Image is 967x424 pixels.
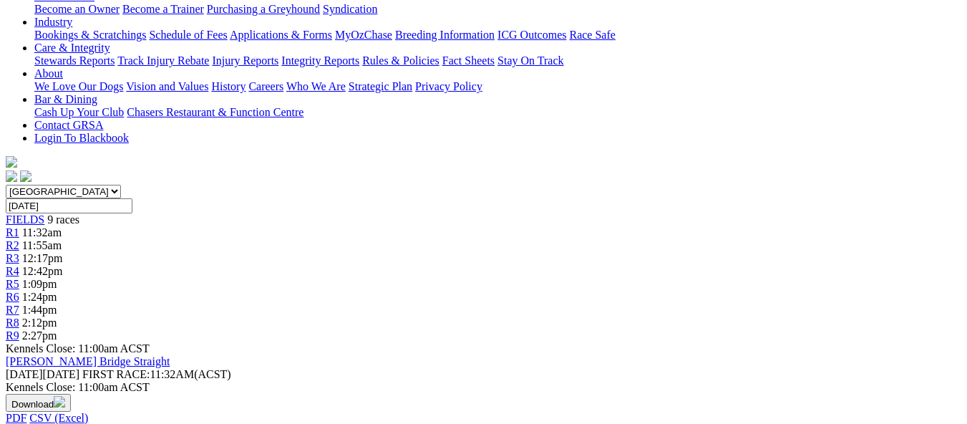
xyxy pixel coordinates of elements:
[6,368,79,380] span: [DATE]
[20,170,31,182] img: twitter.svg
[569,29,615,41] a: Race Safe
[34,3,120,15] a: Become an Owner
[47,213,79,226] span: 9 races
[6,265,19,277] a: R4
[6,291,19,303] a: R6
[286,80,346,92] a: Who We Are
[415,80,482,92] a: Privacy Policy
[34,132,129,144] a: Login To Blackbook
[207,3,320,15] a: Purchasing a Greyhound
[6,317,19,329] a: R8
[29,412,88,424] a: CSV (Excel)
[6,239,19,251] a: R2
[22,329,57,342] span: 2:27pm
[34,16,72,28] a: Industry
[323,3,377,15] a: Syndication
[362,54,439,67] a: Rules & Policies
[6,278,19,290] a: R5
[6,226,19,238] a: R1
[497,54,563,67] a: Stay On Track
[248,80,283,92] a: Careers
[6,381,961,394] div: Kennels Close: 11:00am ACST
[6,304,19,316] a: R7
[6,170,17,182] img: facebook.svg
[34,80,961,93] div: About
[335,29,392,41] a: MyOzChase
[117,54,209,67] a: Track Injury Rebate
[22,304,57,316] span: 1:44pm
[22,226,62,238] span: 11:32am
[34,42,110,54] a: Care & Integrity
[34,119,103,131] a: Contact GRSA
[6,329,19,342] a: R9
[82,368,150,380] span: FIRST RACE:
[82,368,231,380] span: 11:32AM(ACST)
[34,67,63,79] a: About
[22,278,57,290] span: 1:09pm
[22,252,63,264] span: 12:17pm
[6,252,19,264] a: R3
[22,291,57,303] span: 1:24pm
[211,80,246,92] a: History
[22,317,57,329] span: 2:12pm
[349,80,412,92] a: Strategic Plan
[497,29,566,41] a: ICG Outcomes
[34,93,97,105] a: Bar & Dining
[212,54,278,67] a: Injury Reports
[281,54,359,67] a: Integrity Reports
[54,396,65,408] img: download.svg
[6,355,170,367] a: [PERSON_NAME] Bridge Straight
[34,54,115,67] a: Stewards Reports
[34,54,961,67] div: Care & Integrity
[22,239,62,251] span: 11:55am
[34,80,123,92] a: We Love Our Dogs
[6,342,150,355] span: Kennels Close: 11:00am ACST
[6,394,71,412] button: Download
[34,106,124,118] a: Cash Up Your Club
[6,198,132,213] input: Select date
[149,29,227,41] a: Schedule of Fees
[34,29,961,42] div: Industry
[22,265,63,277] span: 12:42pm
[122,3,204,15] a: Become a Trainer
[6,368,43,380] span: [DATE]
[34,29,146,41] a: Bookings & Scratchings
[34,106,961,119] div: Bar & Dining
[126,80,208,92] a: Vision and Values
[34,3,961,16] div: Get Involved
[6,156,17,168] img: logo-grsa-white.png
[127,106,303,118] a: Chasers Restaurant & Function Centre
[395,29,495,41] a: Breeding Information
[6,213,44,226] a: FIELDS
[6,412,26,424] a: PDF
[230,29,332,41] a: Applications & Forms
[442,54,495,67] a: Fact Sheets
